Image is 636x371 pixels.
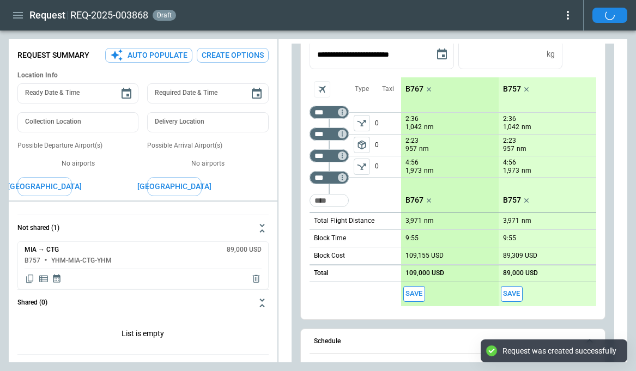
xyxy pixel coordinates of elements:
p: 3,971 [405,217,422,225]
p: 9:55 [503,234,516,242]
p: 957 [405,144,417,154]
p: 2:23 [503,137,516,145]
p: Block Cost [314,251,345,260]
div: Too short [310,127,349,141]
p: Request Summary [17,51,89,60]
span: draft [155,11,174,19]
h2: REQ-2025-003868 [70,9,148,22]
button: Create Options [197,48,269,63]
p: B757 [503,196,521,205]
p: No airports [147,159,268,168]
p: nm [517,144,526,154]
p: 9:55 [405,234,419,242]
p: 957 [503,144,514,154]
div: Too short [310,171,349,184]
p: 0 [375,135,401,156]
p: nm [522,123,531,132]
button: Shared (0) [17,290,269,316]
span: package_2 [356,139,367,150]
div: Too short [310,106,349,119]
div: Too short [310,149,349,162]
p: nm [522,216,531,226]
span: Display detailed quote content [38,273,49,284]
p: 89,309 USD [503,252,537,260]
p: nm [424,216,434,226]
span: Delete quote [251,273,262,284]
p: 0 [375,156,401,177]
h6: MIA → CTG [25,246,59,253]
button: [GEOGRAPHIC_DATA] [147,177,202,196]
div: scrollable content [401,77,596,306]
p: nm [419,144,429,154]
p: List is empty [17,316,269,354]
h6: YHM-MIA-CTG-YHM [51,257,112,264]
h6: Shared (0) [17,299,47,306]
p: B757 [503,84,521,94]
p: 89,000 USD [503,269,538,277]
p: 1,042 [405,123,422,132]
p: 109,000 USD [405,269,444,277]
p: Taxi [382,84,394,94]
p: 4:56 [405,159,419,167]
p: 1,973 [405,166,422,175]
p: 2:36 [405,115,419,123]
h6: Location Info [17,71,269,80]
span: Save this aircraft quote and copy details to clipboard [403,286,425,302]
h6: B757 [25,257,40,264]
button: [GEOGRAPHIC_DATA] [17,177,72,196]
h6: Not shared (1) [17,224,59,232]
span: Copy quote content [25,273,35,284]
button: Save [501,286,523,302]
button: Choose date [246,83,268,105]
button: Auto Populate [105,48,192,63]
p: B767 [405,84,423,94]
span: Type of sector [354,115,370,131]
span: Type of sector [354,159,370,175]
p: Possible Departure Airport(s) [17,141,138,150]
span: Save this aircraft quote and copy details to clipboard [501,286,523,302]
h6: Schedule [314,338,341,345]
p: 1,973 [503,166,519,175]
button: Choose date, selected date is Sep 18, 2025 [431,44,453,65]
div: Too short [310,194,349,207]
span: Display quote schedule [52,273,62,284]
p: Type [355,84,369,94]
p: 3,971 [503,217,519,225]
p: Total Flight Distance [314,216,374,226]
div: Request was created successfully [502,346,616,356]
p: 2:23 [405,137,419,145]
p: 0 [375,113,401,134]
h1: Request [29,9,65,22]
h6: Total [314,270,328,277]
button: Save [403,286,425,302]
button: left aligned [354,115,370,131]
p: 2:36 [503,115,516,123]
p: 109,155 USD [405,252,444,260]
p: 1,042 [503,123,519,132]
div: Not shared (1) [17,316,269,354]
p: Possible Arrival Airport(s) [147,141,268,150]
p: 4:56 [503,159,516,167]
p: B767 [405,196,423,205]
p: kg [547,50,555,59]
p: nm [522,166,531,175]
button: left aligned [354,159,370,175]
p: nm [424,166,434,175]
span: Aircraft selection [314,81,330,98]
div: Not shared (1) [17,241,269,289]
button: Choose date [116,83,137,105]
p: Block Time [314,234,346,243]
button: Not shared (1) [17,215,269,241]
button: left aligned [354,137,370,153]
p: No airports [17,159,138,168]
h6: 89,000 USD [227,246,262,253]
p: nm [424,123,434,132]
span: Type of sector [354,137,370,153]
button: Schedule [310,329,596,354]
